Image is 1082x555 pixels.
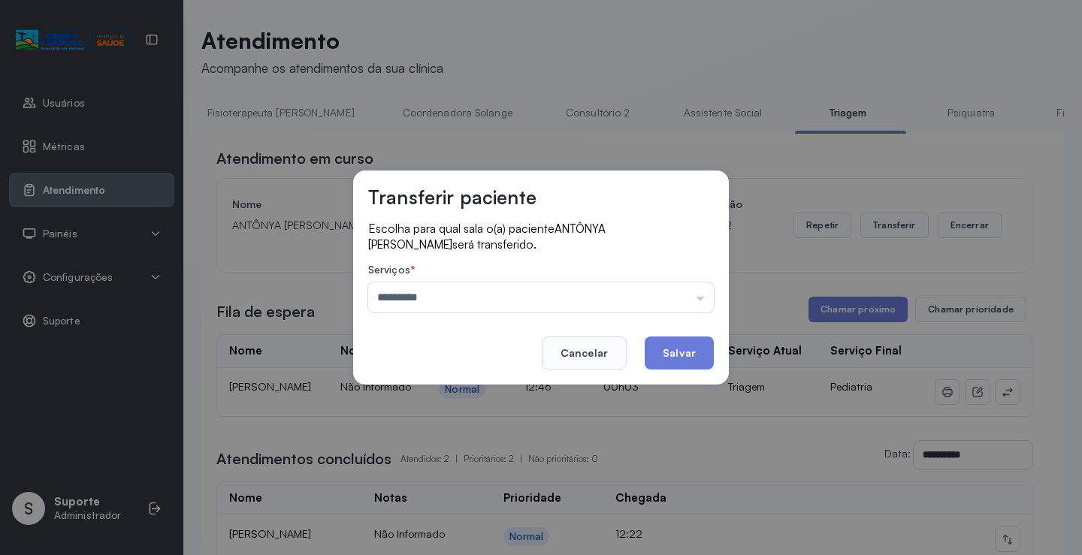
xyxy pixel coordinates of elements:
h3: Transferir paciente [368,186,536,209]
button: Salvar [645,336,714,369]
p: Escolha para qual sala o(a) paciente será transferido. [368,221,714,252]
span: ANTÔNYA [PERSON_NAME] [368,222,606,252]
span: Serviços [368,263,410,276]
button: Cancelar [542,336,627,369]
